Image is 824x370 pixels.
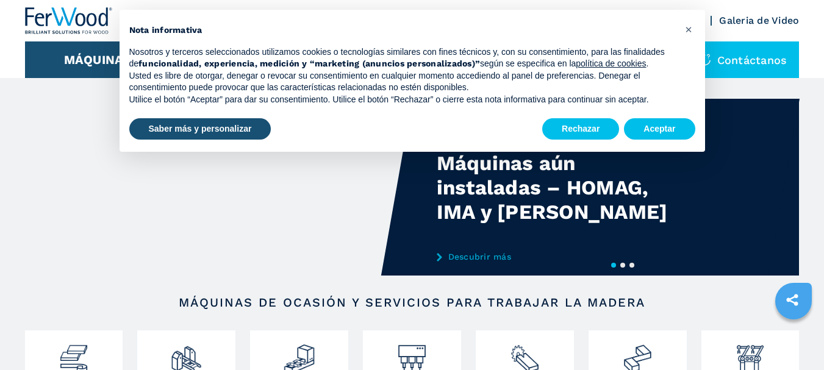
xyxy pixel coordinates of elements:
[629,263,634,268] button: 3
[624,118,695,140] button: Aceptar
[772,315,815,361] iframe: Chat
[129,46,676,70] p: Nosotros y terceros seleccionados utilizamos cookies o tecnologías similares con fines técnicos y...
[777,285,808,315] a: sharethis
[138,59,480,68] strong: funcionalidad, experiencia, medición y “marketing (anuncios personalizados)”
[679,20,699,39] button: Cerrar esta nota informativa
[620,263,625,268] button: 2
[129,94,676,106] p: Utilice el botón “Aceptar” para dar su consentimiento. Utilice el botón “Rechazar” o cierre esta ...
[437,252,676,261] a: Descubrir más
[719,15,799,26] a: Galeria de Video
[576,59,646,68] a: política de cookies
[611,263,616,268] button: 1
[542,118,619,140] button: Rechazar
[687,41,800,78] div: Contáctanos
[129,24,676,37] h2: Nota informativa
[129,118,271,140] button: Saber más y personalizar
[685,22,692,37] span: ×
[63,295,761,310] h2: Máquinas de ocasión y servicios para trabajar la madera
[25,7,113,34] img: Ferwood
[25,99,412,276] video: Your browser does not support the video tag.
[129,70,676,94] p: Usted es libre de otorgar, denegar o revocar su consentimiento en cualquier momento accediendo al...
[64,52,132,67] button: Máquinas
